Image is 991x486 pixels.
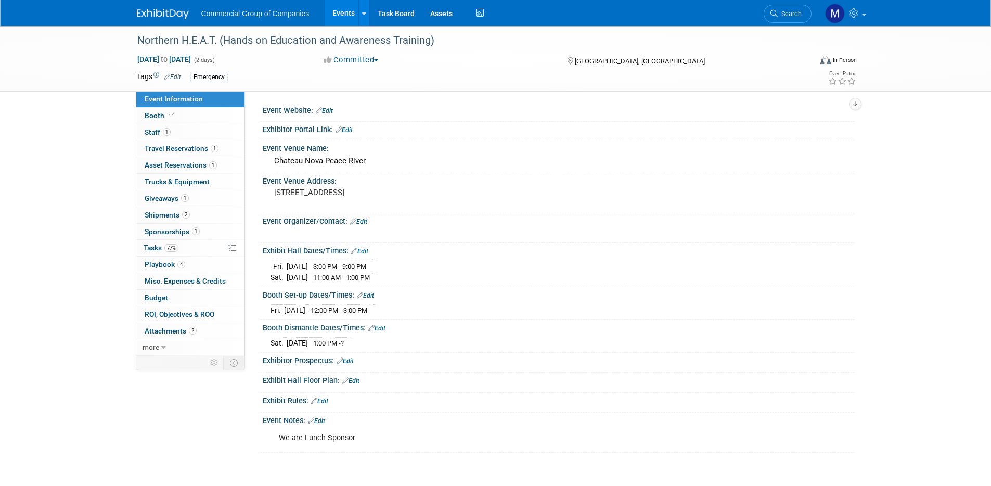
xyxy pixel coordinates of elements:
td: Sat. [271,338,287,349]
a: Sponsorships1 [136,224,244,240]
span: Staff [145,128,171,136]
a: Edit [308,417,325,425]
pre: [STREET_ADDRESS] [274,188,498,197]
span: Playbook [145,260,185,268]
a: Edit [316,107,333,114]
div: Exhibitor Portal Link: [263,122,855,135]
a: ROI, Objectives & ROO [136,306,244,323]
a: Attachments2 [136,323,244,339]
div: Exhibit Hall Dates/Times: [263,243,855,257]
span: [GEOGRAPHIC_DATA], [GEOGRAPHIC_DATA] [575,57,705,65]
td: [DATE] [287,338,308,349]
a: Playbook4 [136,257,244,273]
span: (2 days) [193,57,215,63]
span: 12:00 PM - 3:00 PM [311,306,367,314]
div: Emergency [190,72,228,83]
span: ? [341,339,344,347]
div: Event Format [750,54,857,70]
span: 2 [182,211,190,219]
div: Exhibit Rules: [263,393,855,406]
span: 77% [164,244,178,252]
td: Personalize Event Tab Strip [205,356,224,369]
td: [DATE] [287,272,308,283]
span: Shipments [145,211,190,219]
div: Booth Dismantle Dates/Times: [263,320,855,334]
span: 1 [181,194,189,202]
td: [DATE] [287,261,308,272]
td: Toggle Event Tabs [223,356,244,369]
span: Search [778,10,802,18]
div: Event Organizer/Contact: [263,213,855,227]
a: Edit [350,218,367,225]
span: 11:00 AM - 1:00 PM [313,274,370,282]
a: Edit [368,325,385,332]
a: Edit [164,73,181,81]
span: Sponsorships [145,227,200,236]
span: 4 [177,261,185,268]
span: Attachments [145,327,197,335]
i: Booth reservation complete [169,112,174,118]
div: Chateau Nova Peace River [271,153,847,169]
span: 2 [189,327,197,335]
a: Edit [336,126,353,134]
a: Tasks77% [136,240,244,256]
a: Trucks & Equipment [136,174,244,190]
span: [DATE] [DATE] [137,55,191,64]
span: Misc. Expenses & Credits [145,277,226,285]
a: Booth [136,108,244,124]
a: Edit [311,398,328,405]
button: Committed [320,55,382,66]
a: Staff1 [136,124,244,140]
img: ExhibitDay [137,9,189,19]
a: Giveaways1 [136,190,244,207]
td: [DATE] [284,305,305,316]
a: Search [764,5,812,23]
div: Exhibit Hall Floor Plan: [263,373,855,386]
span: 3:00 PM - 9:00 PM [313,263,366,271]
a: Asset Reservations1 [136,157,244,173]
td: Tags [137,71,181,83]
a: Edit [357,292,374,299]
span: Giveaways [145,194,189,202]
a: Edit [351,248,368,255]
div: Event Venue Address: [263,173,855,186]
span: 1 [163,128,171,136]
div: Event Venue Name: [263,140,855,154]
span: 1:00 PM - [313,339,344,347]
div: Booth Set-up Dates/Times: [263,287,855,301]
div: Northern H.E.A.T. (Hands on Education and Awareness Training) [134,31,796,50]
span: Booth [145,111,176,120]
img: Mike Feduniw [825,4,845,23]
img: Format-Inperson.png [820,56,831,64]
a: Event Information [136,91,244,107]
span: Tasks [144,244,178,252]
a: Edit [337,357,354,365]
a: Misc. Expenses & Credits [136,273,244,289]
a: Budget [136,290,244,306]
span: more [143,343,159,351]
span: Event Information [145,95,203,103]
div: We are Lunch Sponsor [272,428,740,449]
span: 1 [192,227,200,235]
span: Asset Reservations [145,161,217,169]
td: Fri. [271,305,284,316]
div: Event Notes: [263,413,855,426]
span: 1 [209,161,217,169]
span: Trucks & Equipment [145,177,210,186]
a: Edit [342,377,359,385]
div: In-Person [832,56,857,64]
span: Budget [145,293,168,302]
span: ROI, Objectives & ROO [145,310,214,318]
span: Commercial Group of Companies [201,9,310,18]
div: Event Rating [828,71,856,76]
span: 1 [211,145,218,152]
td: Sat. [271,272,287,283]
div: Event Website: [263,103,855,116]
td: Fri. [271,261,287,272]
a: Travel Reservations1 [136,140,244,157]
span: Travel Reservations [145,144,218,152]
div: Exhibitor Prospectus: [263,353,855,366]
span: to [159,55,169,63]
a: Shipments2 [136,207,244,223]
a: more [136,339,244,355]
